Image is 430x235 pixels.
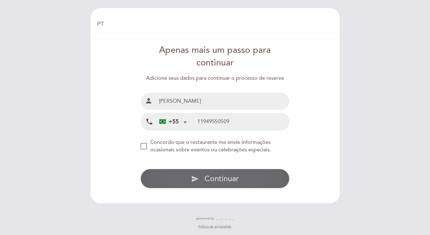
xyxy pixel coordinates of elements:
span: Continuar [204,174,239,183]
md-checkbox: NEW_MODAL_AGREE_RESTAURANT_SEND_OCCASIONAL_INFO [141,139,289,154]
span: Concordo que o restaurante me envie informações ocasionais sobre eventos ou celebrações especiais. [150,139,271,153]
div: +55 [159,118,179,126]
button: send Continuar [141,169,289,188]
div: Brazil (Brasil): +55 [157,113,189,130]
span: powered by [196,216,214,221]
a: powered by [196,216,234,221]
i: person [145,97,153,105]
div: Apenas mais um passo para continuar [141,44,289,69]
i: local_phone [145,118,153,126]
div: Adicione seus dados para continuar o processo de reserva [141,75,289,82]
input: Nombre e Sobrenome [156,93,289,110]
input: Telefone celular [197,113,289,130]
img: MEITRE [216,217,234,220]
i: send [191,175,199,183]
a: Política de privacidade [198,224,231,229]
